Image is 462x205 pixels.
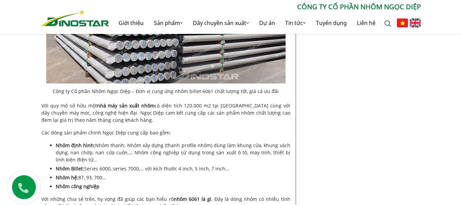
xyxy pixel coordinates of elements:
strong: Nhôm công nghiệp [56,183,100,190]
a: Sản phẩm [149,12,188,34]
img: search [384,20,391,27]
a: Tuyển dụng [311,12,352,34]
li: 87, 93, 700… [56,174,290,181]
p: CÔNG TY CỔ PHẦN NHÔM NGỌC DIỆP [109,2,421,12]
strong: Nhôm định hình: [56,142,95,149]
strong: Nhôm Billet: [56,165,84,172]
figcaption: Công ty Cổ phần Nhôm Ngọc Diệp – Đơn vị cung ứng nhôm billet 6061 chất lượng tốt, giá cả ưu đãi [46,88,286,95]
li: Nhôm thanh; Nhôm xây dựng (thanh profile nhôm) dùng làm khung cửa, khung vách dựng, nan chớp, nan... [56,142,290,163]
a: Liên hệ [352,12,381,34]
a: Tin tức [280,12,311,34]
li: Series 6000, series 7000,… với kích thước 4 inch, 5 inch, 7 inch… [56,165,290,172]
p: Với quy mô sở hữu một có diện tích 120.000 m2 tại [GEOGRAPHIC_DATA] cùng với dây chuyền máy móc, ... [41,102,290,124]
strong: Nhôm hệ: [56,174,78,181]
img: English [410,18,421,27]
img: Nhôm Dinostar [41,9,109,26]
p: Các dòng sản phẩm chính Ngọc Diệp cung cấp bao gồm: [41,129,290,136]
strong: nhôm 6061 là gì [174,196,211,202]
a: nhà máy sản xuất nhôm [97,102,155,109]
a: Dự án [254,12,280,34]
img: Tiếng Việt [397,18,408,27]
a: Dây chuyền sản xuất [188,12,254,34]
a: Giới thiệu [114,12,149,34]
